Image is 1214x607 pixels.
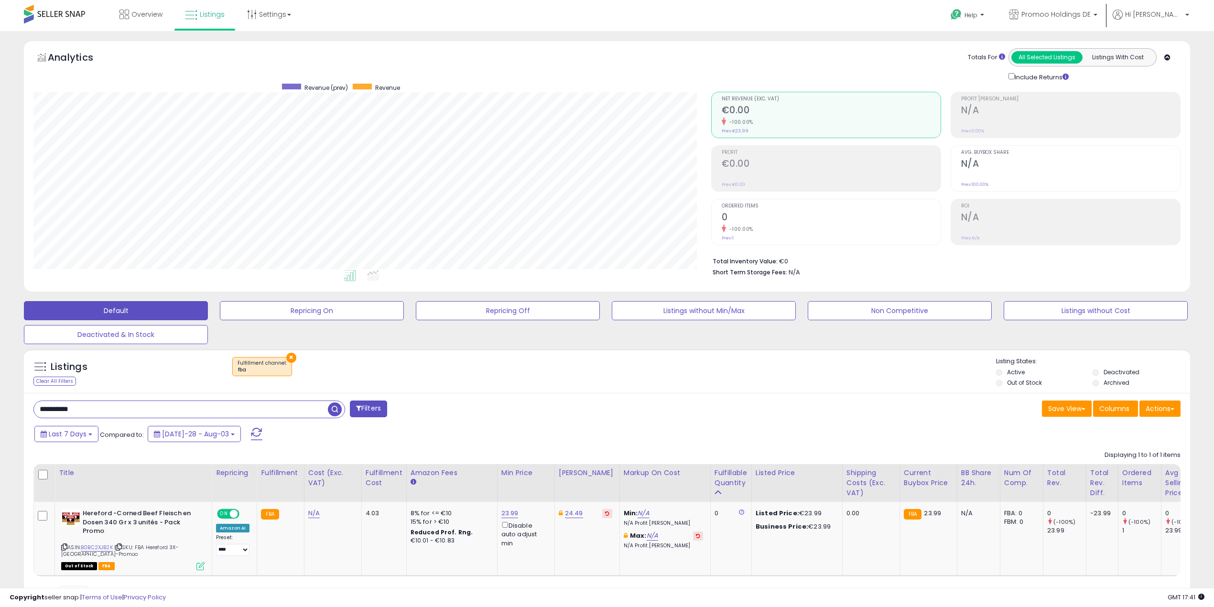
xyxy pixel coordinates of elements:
span: Fulfillment channel : [238,359,287,374]
small: FBA [904,509,921,520]
button: Default [24,301,208,320]
a: 23.99 [501,509,519,518]
span: ON [218,510,230,518]
div: 1 [1122,526,1161,535]
span: Revenue (prev) [304,84,348,92]
b: Min: [624,509,638,518]
span: FBA [98,562,115,570]
div: -23.99 [1090,509,1111,518]
span: Listings [200,10,225,19]
h2: N/A [961,212,1180,225]
button: Listings With Cost [1082,51,1153,64]
div: Ordered Items [1122,468,1157,488]
div: Num of Comp. [1004,468,1039,488]
div: 0 [1122,509,1161,518]
div: €10.01 - €10.83 [411,537,490,545]
p: N/A Profit [PERSON_NAME] [624,542,703,549]
div: FBM: 0 [1004,518,1036,526]
li: €0 [713,255,1174,266]
small: FBA [261,509,279,520]
small: -100.00% [726,119,753,126]
img: 510NiMXf0XL._SL40_.jpg [61,509,80,527]
small: (-100%) [1128,518,1150,526]
div: Fulfillment [261,468,300,478]
div: 0.00 [846,509,892,518]
div: Markup on Cost [624,468,706,478]
div: Displaying 1 to 1 of 1 items [1105,451,1181,460]
span: Overview [131,10,163,19]
span: Avg. Buybox Share [961,150,1180,155]
span: Help [965,11,977,19]
h2: 0 [722,212,941,225]
button: Actions [1139,401,1181,417]
div: Total Rev. Diff. [1090,468,1114,498]
div: fba [238,367,287,373]
th: The percentage added to the cost of goods (COGS) that forms the calculator for Min & Max prices. [619,464,710,502]
span: ROI [961,204,1180,209]
button: Columns [1093,401,1138,417]
b: Reduced Prof. Rng. [411,528,473,536]
button: Listings without Cost [1004,301,1188,320]
span: Revenue [375,84,400,92]
span: Profit [722,150,941,155]
a: 24.49 [565,509,583,518]
div: Total Rev. [1047,468,1082,488]
button: Repricing Off [416,301,600,320]
a: N/A [308,509,320,518]
a: Privacy Policy [124,593,166,602]
b: Total Inventory Value: [713,257,778,265]
b: Hereford -Corned Beef Fleisch en Dosen 340 Gr x 3 unités - Pack Promo [83,509,199,538]
div: 15% for > €10 [411,518,490,526]
div: seller snap | | [10,593,166,602]
div: Avg Selling Price [1165,468,1200,498]
small: Prev: N/A [961,235,980,241]
button: Filters [350,401,387,417]
b: Listed Price: [756,509,799,518]
small: Prev: 0.00% [961,128,984,134]
div: 23.99 [1165,526,1204,535]
div: [PERSON_NAME] [559,468,616,478]
div: Cost (Exc. VAT) [308,468,358,488]
div: Include Returns [1001,71,1080,82]
div: FBA: 0 [1004,509,1036,518]
strong: Copyright [10,593,44,602]
div: Listed Price [756,468,838,478]
span: N/A [789,268,800,277]
div: Amazon AI [216,524,249,532]
span: Columns [1099,404,1129,413]
div: Disable auto adjust min [501,520,547,548]
small: -100.00% [726,226,753,233]
a: Terms of Use [82,593,122,602]
span: Ordered Items [722,204,941,209]
h2: N/A [961,105,1180,118]
span: Hi [PERSON_NAME] [1125,10,1182,19]
i: This overrides the store level Dynamic Max Price for this listing [559,510,563,516]
button: All Selected Listings [1011,51,1083,64]
h5: Listings [51,360,87,374]
small: Prev: 100.00% [961,182,988,187]
a: N/A [647,531,658,541]
div: BB Share 24h. [961,468,996,488]
span: Promoo Holdings DE [1021,10,1091,19]
small: (-100%) [1053,518,1075,526]
div: 0 [715,509,744,518]
span: Last 7 Days [49,429,87,439]
div: 8% for <= €10 [411,509,490,518]
div: Current Buybox Price [904,468,953,488]
small: (-100%) [1171,518,1193,526]
div: Amazon Fees [411,468,493,478]
h2: €0.00 [722,105,941,118]
i: Revert to store-level Dynamic Max Price [605,511,609,516]
div: Clear All Filters [33,377,76,386]
p: Listing States: [996,357,1190,366]
a: B0BC2XJB2K [81,543,113,552]
b: Short Term Storage Fees: [713,268,787,276]
div: 0 [1165,509,1204,518]
button: × [286,353,296,363]
label: Archived [1104,379,1129,387]
div: ASIN: [61,509,205,569]
span: Compared to: [100,430,144,439]
label: Deactivated [1104,368,1139,376]
small: Prev: €23.99 [722,128,748,134]
i: Get Help [950,9,962,21]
